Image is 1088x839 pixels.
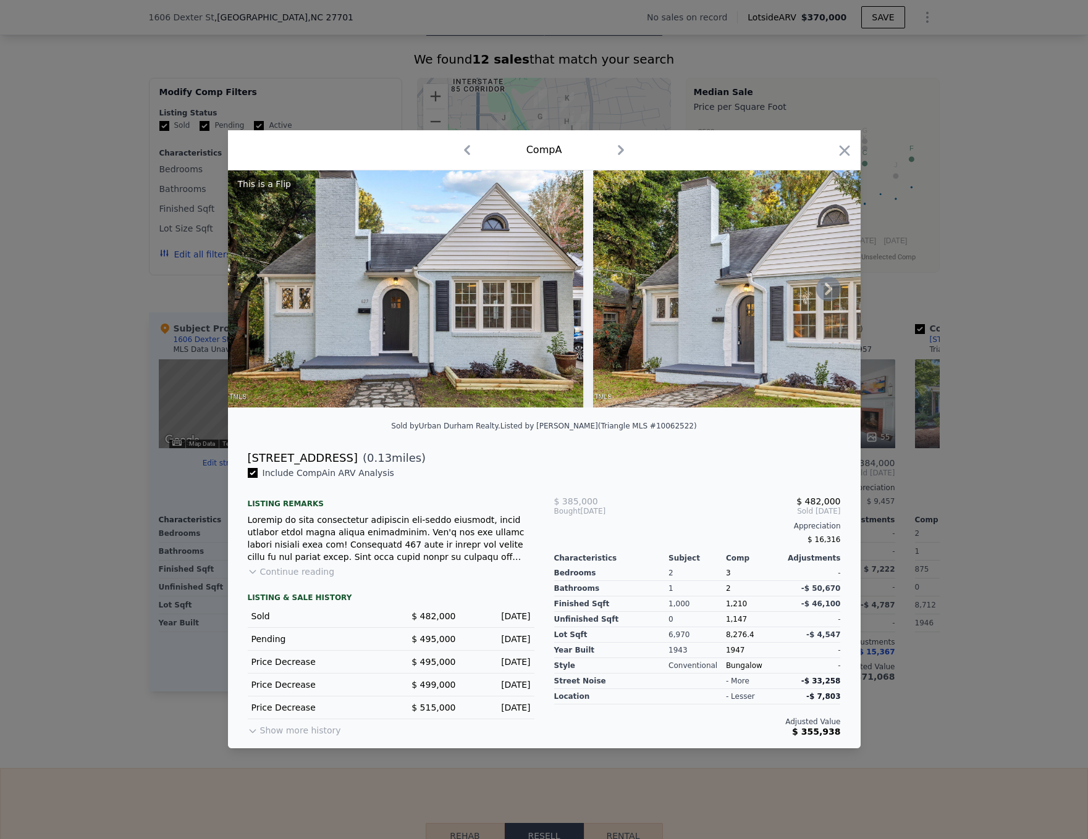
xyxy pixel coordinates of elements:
div: Pending [251,633,381,645]
span: $ 482,000 [796,496,840,506]
div: [DATE] [554,506,650,516]
div: Appreciation [554,521,841,531]
span: 1,210 [726,599,747,608]
div: Conventional [668,658,726,674]
div: Bungalow [726,658,783,674]
div: [DATE] [466,656,531,668]
span: -$ 33,258 [801,677,841,685]
div: - [783,612,841,627]
span: $ 482,000 [411,611,455,621]
div: This is a Flip [233,175,296,193]
span: $ 495,000 [411,634,455,644]
span: 3 [726,569,731,577]
div: Comp [726,553,783,563]
span: Bought [554,506,581,516]
img: Property Img [593,170,949,407]
button: Show more history [248,719,341,737]
div: 6,970 [668,627,726,643]
div: street noise [554,674,669,689]
span: Include Comp A in ARV Analysis [258,468,399,478]
span: 1,147 [726,615,747,624]
div: LISTING & SALE HISTORY [248,593,534,605]
span: 0.13 [367,451,392,464]
div: [DATE] [466,678,531,691]
div: Adjusted Value [554,717,841,727]
span: $ 16,316 [808,535,840,544]
span: $ 515,000 [411,703,455,712]
div: - [783,643,841,658]
div: 0 [668,612,726,627]
div: 2 [726,581,783,596]
div: [DATE] [466,610,531,622]
div: Listing remarks [248,489,534,509]
div: Price Decrease [251,678,381,691]
div: Bedrooms [554,566,669,581]
button: Continue reading [248,566,335,578]
span: $ 495,000 [411,657,455,667]
div: location [554,689,669,704]
div: [DATE] [466,701,531,714]
div: 1943 [668,643,726,658]
div: 1 [668,581,726,596]
div: 2 [668,566,726,581]
div: - [783,658,841,674]
div: Year Built [554,643,669,658]
div: Adjustments [783,553,841,563]
span: 8,276.4 [726,630,754,639]
span: $ 385,000 [554,496,598,506]
div: Price Decrease [251,701,381,714]
div: Loremip do sita consectetur adipiscin eli-seddo eiusmodt, incid utlabor etdol magna aliqua enimad... [248,514,534,563]
div: 1,000 [668,596,726,612]
div: Listed by [PERSON_NAME] (Triangle MLS #10062522) [500,422,697,430]
span: Sold [DATE] [649,506,840,516]
div: Unfinished Sqft [554,612,669,627]
span: ( miles) [358,449,426,467]
div: Characteristics [554,553,669,563]
div: Comp A [526,143,562,157]
div: Style [554,658,669,674]
div: Lot Sqft [554,627,669,643]
div: - [783,566,841,581]
div: Price Decrease [251,656,381,668]
div: Subject [668,553,726,563]
div: [DATE] [466,633,531,645]
div: Sold by Urban Durham Realty . [391,422,500,430]
div: 1947 [726,643,783,658]
span: -$ 46,100 [801,599,841,608]
div: [STREET_ADDRESS] [248,449,358,467]
div: Bathrooms [554,581,669,596]
span: -$ 50,670 [801,584,841,593]
div: - more [726,676,749,686]
span: $ 499,000 [411,680,455,690]
span: -$ 4,547 [806,630,840,639]
div: Finished Sqft [554,596,669,612]
span: $ 355,938 [792,727,840,737]
img: Property Img [228,170,584,407]
div: - lesser [726,691,755,701]
span: -$ 7,803 [806,692,840,701]
div: Sold [251,610,381,622]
